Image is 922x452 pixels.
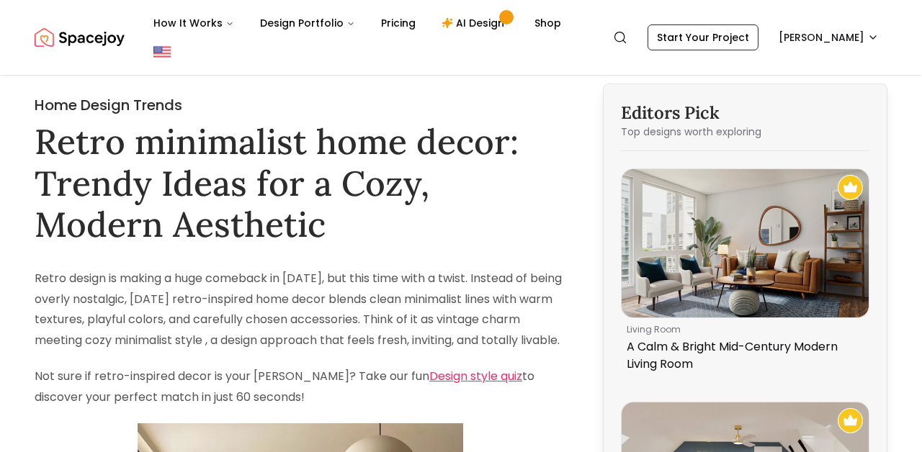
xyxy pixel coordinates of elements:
img: Recommended Spacejoy Design - A Calm & Bright Mid-Century Modern Living Room [838,175,863,200]
p: A Calm & Bright Mid-Century Modern Living Room [627,338,858,373]
a: Start Your Project [648,24,758,50]
p: Retro design is making a huge comeback in [DATE], but this time with a twist. Instead of being ov... [35,268,565,351]
h1: Retro minimalist home decor: Trendy Ideas for a Cozy, Modern Aesthetic [35,121,565,245]
button: How It Works [142,9,246,37]
a: AI Design [430,9,520,37]
img: Spacejoy Logo [35,23,125,52]
img: United States [153,43,171,60]
button: Design Portfolio [249,9,367,37]
h3: Editors Pick [621,101,869,125]
h2: Home Design Trends [35,95,565,115]
a: Design style quiz [429,368,522,384]
a: Shop [523,9,573,37]
img: Recommended Spacejoy Design - Home Gym: Modern Elegant with Stylish Storage [838,408,863,433]
a: Pricing [370,9,427,37]
p: living room [627,324,858,335]
img: A Calm & Bright Mid-Century Modern Living Room [622,169,869,317]
nav: Main [142,9,573,37]
a: A Calm & Bright Mid-Century Modern Living RoomRecommended Spacejoy Design - A Calm & Bright Mid-C... [621,168,869,379]
p: Top designs worth exploring [621,125,869,139]
p: Not sure if retro-inspired decor is your [PERSON_NAME]? Take our fun to discover your perfect mat... [35,366,565,408]
button: [PERSON_NAME] [770,24,887,50]
a: Spacejoy [35,23,125,52]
